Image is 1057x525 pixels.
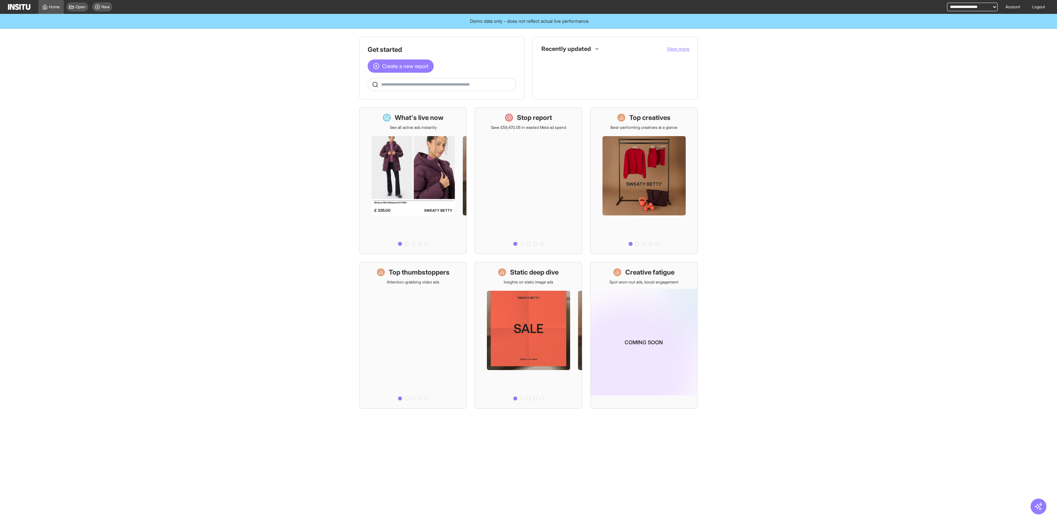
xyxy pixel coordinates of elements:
[590,107,698,254] a: Top creativesBest-performing creatives at a glance
[389,268,450,277] h1: Top thumbstoppers
[475,107,582,254] a: Stop reportSave £59,470.05 in wasted Meta ad spend
[359,262,467,409] a: Top thumbstoppersAttention-grabbing video ads
[382,62,428,70] span: Create a new report
[359,107,467,254] a: What's live nowSee all active ads instantly
[610,125,677,130] p: Best-performing creatives at a glance
[510,268,559,277] h1: Static deep dive
[629,113,671,122] h1: Top creatives
[368,59,434,73] button: Create a new report
[390,125,437,130] p: See all active ads instantly
[395,113,444,122] h1: What's live now
[368,45,516,54] h1: Get started
[667,46,689,52] button: View more
[475,262,582,409] a: Static deep diveInsights on static image ads
[470,18,590,24] span: Demo data only - does not reflect actual live performance.
[101,4,110,10] span: New
[8,4,30,10] img: Logo
[49,4,60,10] span: Home
[491,125,566,130] p: Save £59,470.05 in wasted Meta ad spend
[76,4,86,10] span: Open
[504,280,553,285] p: Insights on static image ads
[517,113,552,122] h1: Stop report
[387,280,439,285] p: Attention-grabbing video ads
